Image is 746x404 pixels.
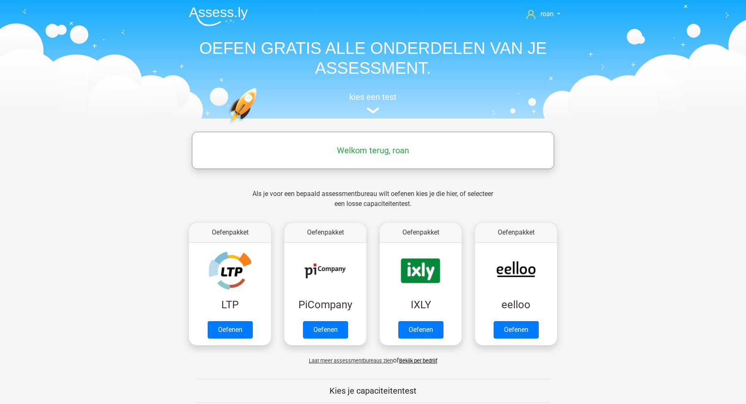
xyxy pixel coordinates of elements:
[398,321,443,339] a: Oefenen
[196,386,550,396] h5: Kies je capaciteitentest
[182,92,564,114] a: kies een test
[228,88,289,163] img: oefenen
[399,358,437,364] a: Bekijk per bedrijf
[367,107,379,114] img: assessment
[182,38,564,78] h1: OEFEN GRATIS ALLE ONDERDELEN VAN JE ASSESSMENT.
[494,321,539,339] a: Oefenen
[189,7,248,26] img: Assessly
[246,189,500,219] div: Als je voor een bepaald assessmentbureau wilt oefenen kies je die hier, of selecteer een losse ca...
[182,349,564,365] div: of
[309,358,393,364] span: Laat meer assessmentbureaus zien
[196,145,550,155] h5: Welkom terug, roan
[540,10,554,18] span: roan
[208,321,253,339] a: Oefenen
[303,321,348,339] a: Oefenen
[182,92,564,102] h5: kies een test
[523,9,564,19] a: roan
